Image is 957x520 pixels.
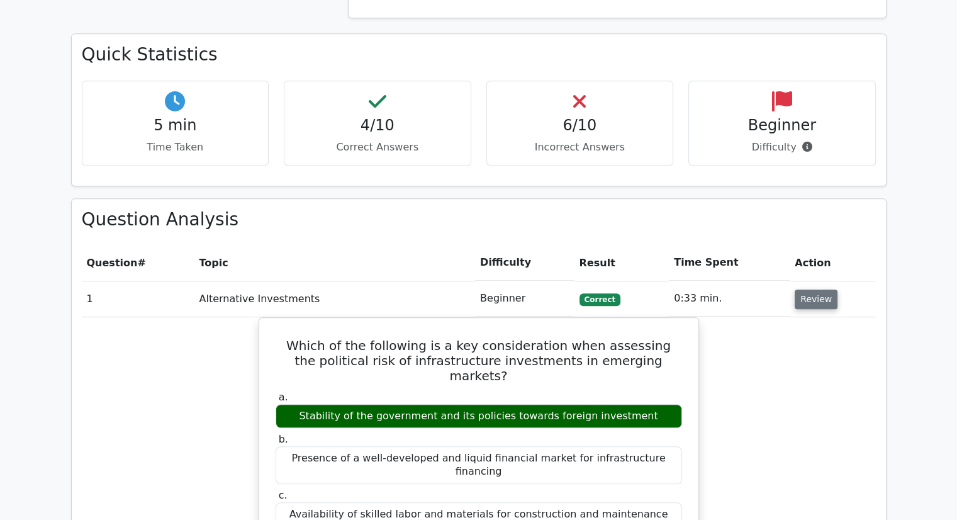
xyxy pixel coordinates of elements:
[279,433,288,445] span: b.
[87,257,138,269] span: Question
[82,209,876,230] h3: Question Analysis
[579,293,620,306] span: Correct
[279,489,288,501] span: c.
[475,245,574,281] th: Difficulty
[279,391,288,403] span: a.
[194,245,476,281] th: Topic
[274,338,683,383] h5: Which of the following is a key consideration when assessing the political risk of infrastructure...
[276,404,682,429] div: Stability of the government and its policies towards foreign investment
[82,245,194,281] th: #
[699,116,865,135] h4: Beginner
[92,116,259,135] h4: 5 min
[194,281,476,317] td: Alternative Investments
[795,290,837,309] button: Review
[276,446,682,484] div: Presence of a well-developed and liquid financial market for infrastructure financing
[294,140,461,155] p: Correct Answers
[699,140,865,155] p: Difficulty
[475,281,574,317] td: Beginner
[82,44,876,65] h3: Quick Statistics
[669,281,790,317] td: 0:33 min.
[497,116,663,135] h4: 6/10
[669,245,790,281] th: Time Spent
[92,140,259,155] p: Time Taken
[497,140,663,155] p: Incorrect Answers
[294,116,461,135] h4: 4/10
[574,245,669,281] th: Result
[790,245,875,281] th: Action
[82,281,194,317] td: 1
